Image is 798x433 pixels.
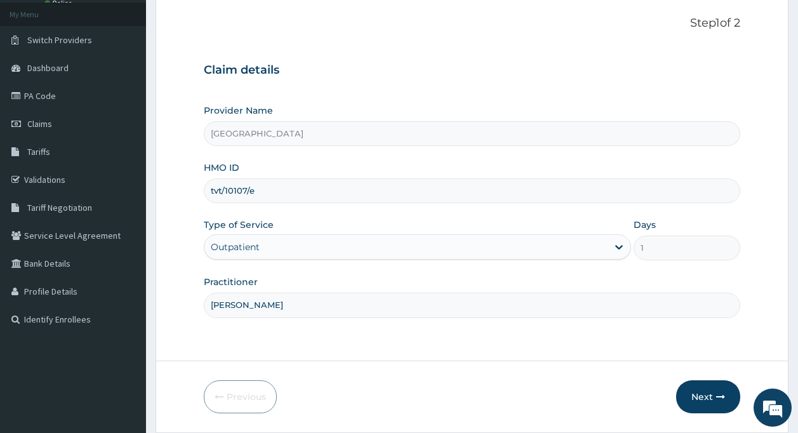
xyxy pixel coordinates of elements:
label: HMO ID [204,161,239,174]
label: Provider Name [204,104,273,117]
label: Practitioner [204,276,258,288]
h3: Claim details [204,63,741,77]
img: d_794563401_company_1708531726252_794563401 [23,63,51,95]
span: Switch Providers [27,34,92,46]
span: We're online! [74,133,175,262]
span: Tariff Negotiation [27,202,92,213]
label: Type of Service [204,218,274,231]
div: Outpatient [211,241,260,253]
input: Enter Name [204,293,741,317]
textarea: Type your message and hit 'Enter' [6,294,242,338]
input: Enter HMO ID [204,178,741,203]
div: Minimize live chat window [208,6,239,37]
span: Dashboard [27,62,69,74]
p: Step 1 of 2 [204,17,741,30]
button: Next [676,380,740,413]
span: Tariffs [27,146,50,157]
button: Previous [204,380,277,413]
div: Chat with us now [66,71,213,88]
span: Claims [27,118,52,130]
label: Days [634,218,656,231]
